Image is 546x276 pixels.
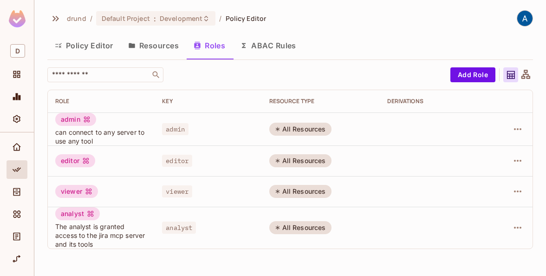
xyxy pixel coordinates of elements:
[387,98,479,105] div: Derivations
[6,227,27,246] div: Audit Log
[55,185,98,198] div: viewer
[162,185,192,197] span: viewer
[67,14,86,23] span: the active workspace
[55,128,147,145] span: can connect to any server to use any tool
[162,98,254,105] div: Key
[153,15,156,22] span: :
[102,14,150,23] span: Default Project
[269,185,331,198] div: All Resources
[269,98,373,105] div: RESOURCE TYPE
[6,110,27,128] div: Settings
[6,138,27,157] div: Home
[233,34,304,57] button: ABAC Rules
[450,67,495,82] button: Add Role
[6,250,27,268] div: URL Mapping
[6,205,27,223] div: Elements
[269,154,331,167] div: All Resources
[55,113,96,126] div: admin
[55,154,95,167] div: editor
[162,222,196,234] span: analyst
[6,40,27,61] div: Workspace: drund
[47,34,121,57] button: Policy Editor
[9,10,26,27] img: SReyMgAAAABJRU5ErkJggg==
[6,160,27,179] div: Policy
[162,155,192,167] span: editor
[186,34,233,57] button: Roles
[90,14,92,23] li: /
[517,11,533,26] img: Andrew Reeves
[162,123,188,135] span: admin
[6,183,27,201] div: Directory
[121,34,186,57] button: Resources
[269,221,331,234] div: All Resources
[55,207,100,220] div: analyst
[160,14,202,23] span: Development
[269,123,331,136] div: All Resources
[226,14,266,23] span: Policy Editor
[6,65,27,84] div: Projects
[6,87,27,106] div: Monitoring
[219,14,221,23] li: /
[55,222,147,249] span: The analyst is granted access to the jira mcp server and its tools
[10,44,25,58] span: D
[55,98,147,105] div: Role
